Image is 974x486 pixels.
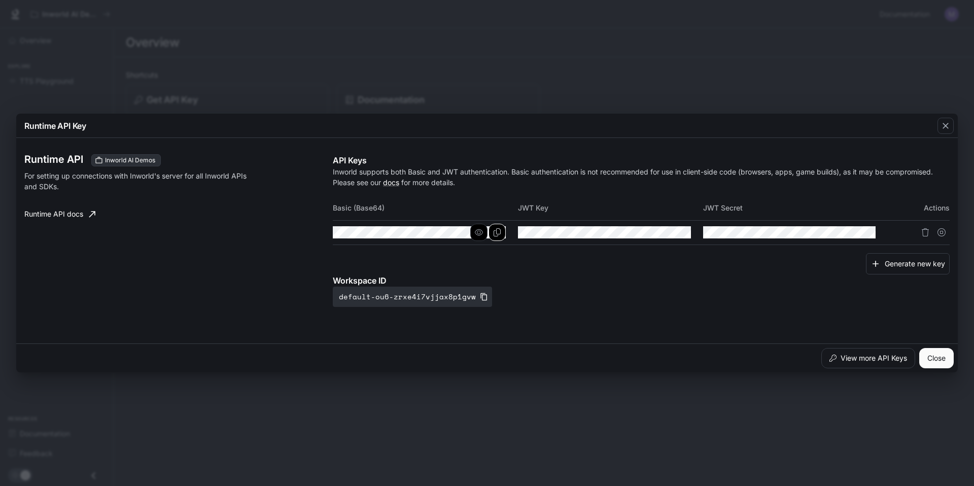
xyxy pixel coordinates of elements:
div: These keys will apply to your current workspace only [91,154,161,166]
button: Suspend API key [933,224,950,240]
button: Close [919,348,954,368]
th: JWT Secret [703,196,888,220]
th: Basic (Base64) [333,196,518,220]
th: JWT Key [518,196,703,220]
span: Inworld AI Demos [101,156,159,165]
th: Actions [888,196,950,220]
p: API Keys [333,154,950,166]
button: Generate new key [866,253,950,275]
p: Workspace ID [333,274,950,287]
p: Inworld supports both Basic and JWT authentication. Basic authentication is not recommended for u... [333,166,950,188]
h3: Runtime API [24,154,83,164]
a: Runtime API docs [20,204,99,224]
button: default-ou6-zrxe4i7vjjax8p1gvw [333,287,492,307]
p: For setting up connections with Inworld's server for all Inworld APIs and SDKs. [24,170,250,192]
a: docs [383,178,399,187]
p: Runtime API Key [24,120,86,132]
button: Copy Basic (Base64) [489,224,506,241]
button: Delete API key [917,224,933,240]
button: View more API Keys [821,348,915,368]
